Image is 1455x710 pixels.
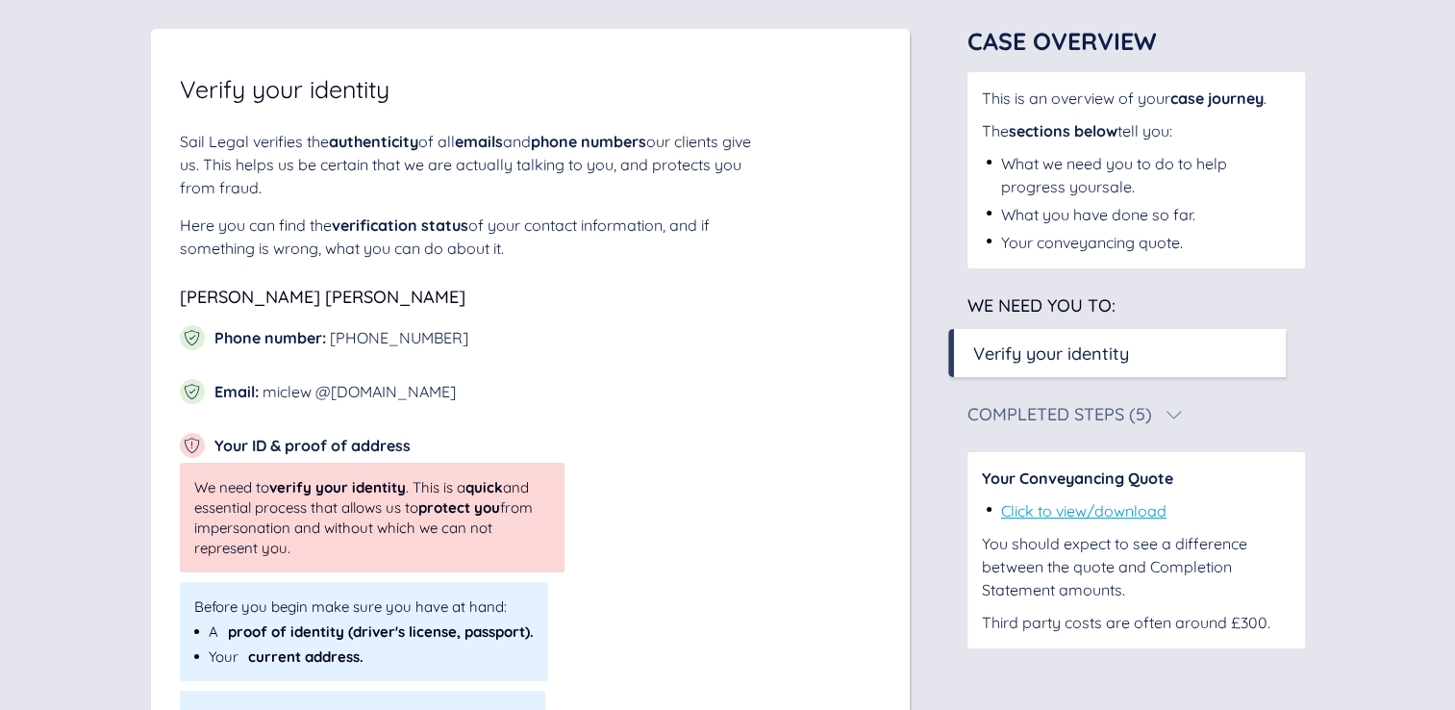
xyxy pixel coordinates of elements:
[1001,152,1291,198] div: What we need you to do to help progress your sale .
[180,130,757,199] div: Sail Legal verifies the of all and our clients give us. This helps us be certain that we are actu...
[180,286,465,308] span: [PERSON_NAME] [PERSON_NAME]
[329,132,418,151] span: authenticity
[982,611,1291,634] div: Third party costs are often around £300.
[1001,203,1195,226] div: What you have done so far.
[531,132,646,151] span: phone numbers
[967,406,1152,423] div: Completed Steps (5)
[982,87,1291,110] div: This is an overview of your .
[332,216,468,235] span: verification status
[418,498,500,517] span: protect you
[180,77,389,101] span: Verify your identity
[194,477,550,558] span: We need to . This is a and essential process that allows us to from impersonation and without whi...
[228,621,534,642] span: proof of identity (driver's license, passport).
[1001,231,1183,254] div: Your conveyancing quote.
[465,478,503,496] span: quick
[967,26,1157,56] span: Case Overview
[982,532,1291,601] div: You should expect to see a difference between the quote and Completion Statement amounts.
[214,328,326,347] span: Phone number :
[1001,501,1167,520] a: Click to view/download
[982,469,1173,488] span: Your Conveyancing Quote
[1170,89,1264,108] span: case journey
[455,132,503,151] span: emails
[248,647,364,667] span: current address.
[180,214,757,260] div: Here you can find the of your contact information, and if something is wrong, what you can do abo...
[194,621,534,642] div: A
[982,119,1291,142] div: The tell you:
[967,294,1116,317] span: We need you to:
[973,341,1129,367] div: Verify your identity
[194,596,534,617] span: Before you begin make sure you have at hand:
[214,436,411,455] span: Your ID & proof of address
[214,382,259,401] span: Email :
[214,380,456,403] div: miclew @[DOMAIN_NAME]
[1009,121,1117,140] span: sections below
[194,647,534,667] div: Your
[214,326,468,349] div: [PHONE_NUMBER]
[269,478,406,496] span: verify your identity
